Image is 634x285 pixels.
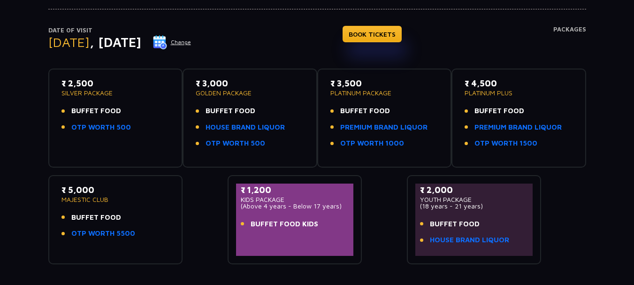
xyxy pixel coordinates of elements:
[474,106,524,116] span: BUFFET FOOD
[340,122,428,133] a: PREMIUM BRAND LIQUOR
[71,228,135,239] a: OTP WORTH 5500
[465,77,573,90] p: ₹ 4,500
[430,219,480,230] span: BUFFET FOOD
[206,138,265,149] a: OTP WORTH 500
[420,196,528,203] p: YOUTH PACKAGE
[90,34,141,50] span: , [DATE]
[61,196,170,203] p: MAJESTIC CLUB
[206,106,255,116] span: BUFFET FOOD
[206,122,285,133] a: HOUSE BRAND LIQUOR
[330,90,439,96] p: PLATINUM PACKAGE
[61,77,170,90] p: ₹ 2,500
[241,203,349,209] p: (Above 4 years - Below 17 years)
[48,26,191,35] p: Date of Visit
[153,35,191,50] button: Change
[474,138,537,149] a: OTP WORTH 1500
[48,34,90,50] span: [DATE]
[330,77,439,90] p: ₹ 3,500
[71,212,121,223] span: BUFFET FOOD
[196,90,304,96] p: GOLDEN PACKAGE
[61,184,170,196] p: ₹ 5,000
[420,184,528,196] p: ₹ 2,000
[251,219,318,230] span: BUFFET FOOD KIDS
[343,26,402,42] a: BOOK TICKETS
[241,196,349,203] p: KIDS PACKAGE
[340,138,404,149] a: OTP WORTH 1000
[71,122,131,133] a: OTP WORTH 500
[465,90,573,96] p: PLATINUM PLUS
[430,235,509,246] a: HOUSE BRAND LIQUOR
[71,106,121,116] span: BUFFET FOOD
[420,203,528,209] p: (18 years - 21 years)
[196,77,304,90] p: ₹ 3,000
[553,26,586,60] h4: Packages
[61,90,170,96] p: SILVER PACKAGE
[241,184,349,196] p: ₹ 1,200
[474,122,562,133] a: PREMIUM BRAND LIQUOR
[340,106,390,116] span: BUFFET FOOD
